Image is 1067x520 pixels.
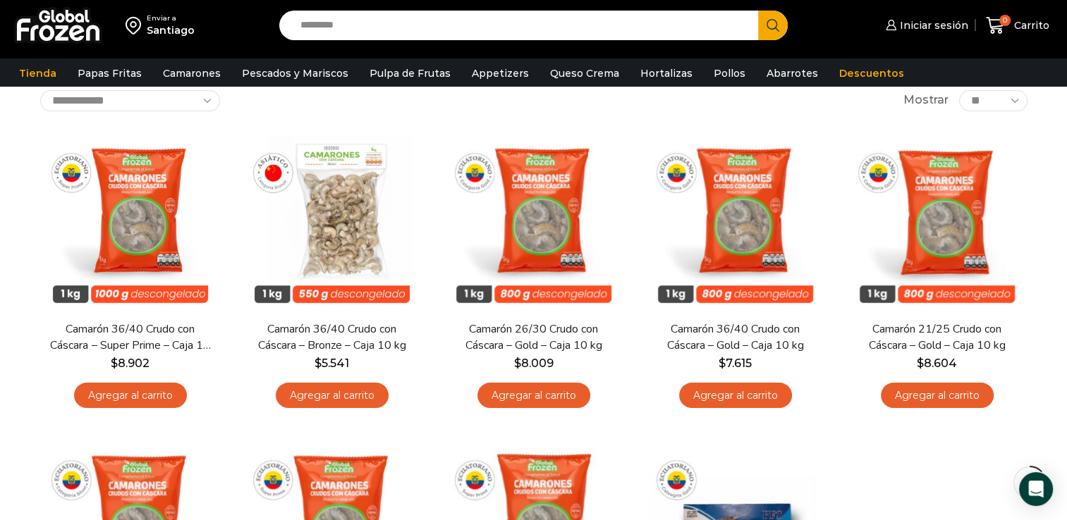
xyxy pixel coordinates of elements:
a: Camarón 36/40 Crudo con Cáscara – Gold – Caja 10 kg [654,321,816,354]
span: $ [315,357,322,370]
span: $ [917,357,924,370]
a: Abarrotes [760,60,825,87]
a: Agregar al carrito: “Camarón 21/25 Crudo con Cáscara - Gold - Caja 10 kg” [881,383,994,409]
a: Camarón 21/25 Crudo con Cáscara – Gold – Caja 10 kg [855,321,1018,354]
a: Appetizers [465,60,536,87]
bdi: 8.902 [111,357,150,370]
div: Santiago [147,23,195,37]
span: Mostrar [903,92,949,109]
a: Pescados y Mariscos [235,60,355,87]
a: Pollos [707,60,752,87]
a: Camarón 26/30 Crudo con Cáscara – Gold – Caja 10 kg [452,321,614,354]
a: Tienda [12,60,63,87]
a: Camarones [156,60,228,87]
span: $ [111,357,118,370]
a: Agregar al carrito: “Camarón 36/40 Crudo con Cáscara - Bronze - Caja 10 kg” [276,383,389,409]
a: Camarón 36/40 Crudo con Cáscara – Bronze – Caja 10 kg [250,321,413,354]
bdi: 8.009 [514,357,554,370]
bdi: 7.615 [719,357,752,370]
span: 0 [999,15,1011,26]
div: Open Intercom Messenger [1019,472,1053,506]
div: Enviar a [147,13,195,23]
bdi: 5.541 [315,357,349,370]
a: Descuentos [832,60,911,87]
a: Camarón 36/40 Crudo con Cáscara – Super Prime – Caja 10 kg [49,321,211,354]
a: 0 Carrito [982,9,1053,42]
span: $ [719,357,726,370]
a: Agregar al carrito: “Camarón 36/40 Crudo con Cáscara - Super Prime - Caja 10 kg” [74,383,187,409]
a: Pulpa de Frutas [362,60,458,87]
a: Iniciar sesión [882,11,968,39]
select: Pedido de la tienda [40,90,220,111]
bdi: 8.604 [917,357,957,370]
span: Carrito [1011,18,1049,32]
a: Papas Fritas [71,60,149,87]
button: Search button [758,11,788,40]
img: address-field-icon.svg [126,13,147,37]
a: Hortalizas [633,60,700,87]
a: Queso Crema [543,60,626,87]
span: Iniciar sesión [896,18,968,32]
span: $ [514,357,521,370]
a: Agregar al carrito: “Camarón 36/40 Crudo con Cáscara - Gold - Caja 10 kg” [679,383,792,409]
a: Agregar al carrito: “Camarón 26/30 Crudo con Cáscara - Gold - Caja 10 kg” [477,383,590,409]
